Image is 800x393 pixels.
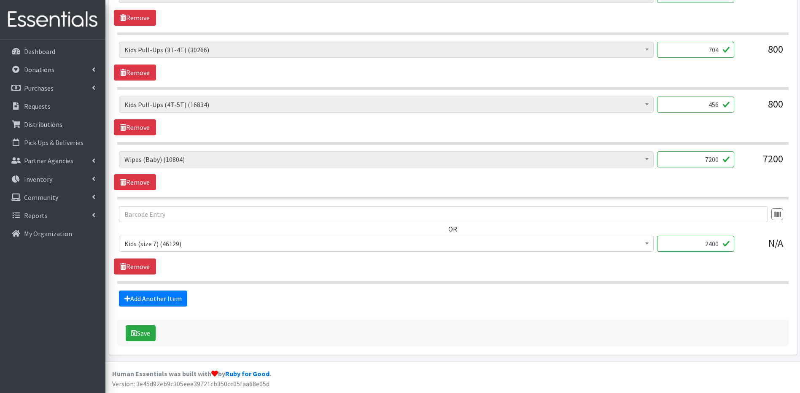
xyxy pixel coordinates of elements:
a: Purchases [3,80,102,97]
img: HumanEssentials [3,5,102,34]
a: Pick Ups & Deliveries [3,134,102,151]
span: Kids (size 7) (46129) [119,236,654,252]
input: Quantity [657,97,734,113]
a: Inventory [3,171,102,188]
p: My Organization [24,229,72,238]
p: Distributions [24,120,62,129]
a: Donations [3,61,102,78]
p: Inventory [24,175,52,183]
a: Remove [114,10,156,26]
a: Add Another Item [119,291,187,307]
span: Kids Pull-Ups (4T-5T) (16834) [124,99,648,110]
a: Community [3,189,102,206]
div: N/A [741,236,783,258]
span: Kids Pull-Ups (3T-4T) (30266) [119,42,654,58]
p: Community [24,193,58,202]
a: My Organization [3,225,102,242]
a: Remove [114,258,156,275]
a: Partner Agencies [3,152,102,169]
div: 800 [741,97,783,119]
a: Remove [114,119,156,135]
input: Barcode Entry [119,206,768,222]
input: Quantity [657,151,734,167]
input: Quantity [657,42,734,58]
span: Kids Pull-Ups (3T-4T) (30266) [124,44,648,56]
a: Dashboard [3,43,102,60]
p: Reports [24,211,48,220]
p: Requests [24,102,51,110]
a: Reports [3,207,102,224]
a: Remove [114,174,156,190]
span: Wipes (Baby) (10804) [119,151,654,167]
a: Ruby for Good [225,369,269,378]
a: Requests [3,98,102,115]
label: OR [448,224,457,234]
p: Pick Ups & Deliveries [24,138,84,147]
a: Distributions [3,116,102,133]
span: Kids Pull-Ups (4T-5T) (16834) [119,97,654,113]
strong: Human Essentials was built with by . [112,369,271,378]
span: Version: 3e45d92eb9c305eee39721cb350cc05faa68e05d [112,380,269,388]
span: Kids (size 7) (46129) [124,238,648,250]
button: Save [126,325,156,341]
a: Remove [114,65,156,81]
div: 7200 [741,151,783,174]
p: Donations [24,65,54,74]
div: 800 [741,42,783,65]
span: Wipes (Baby) (10804) [124,153,648,165]
input: Quantity [657,236,734,252]
p: Purchases [24,84,54,92]
p: Partner Agencies [24,156,73,165]
p: Dashboard [24,47,55,56]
